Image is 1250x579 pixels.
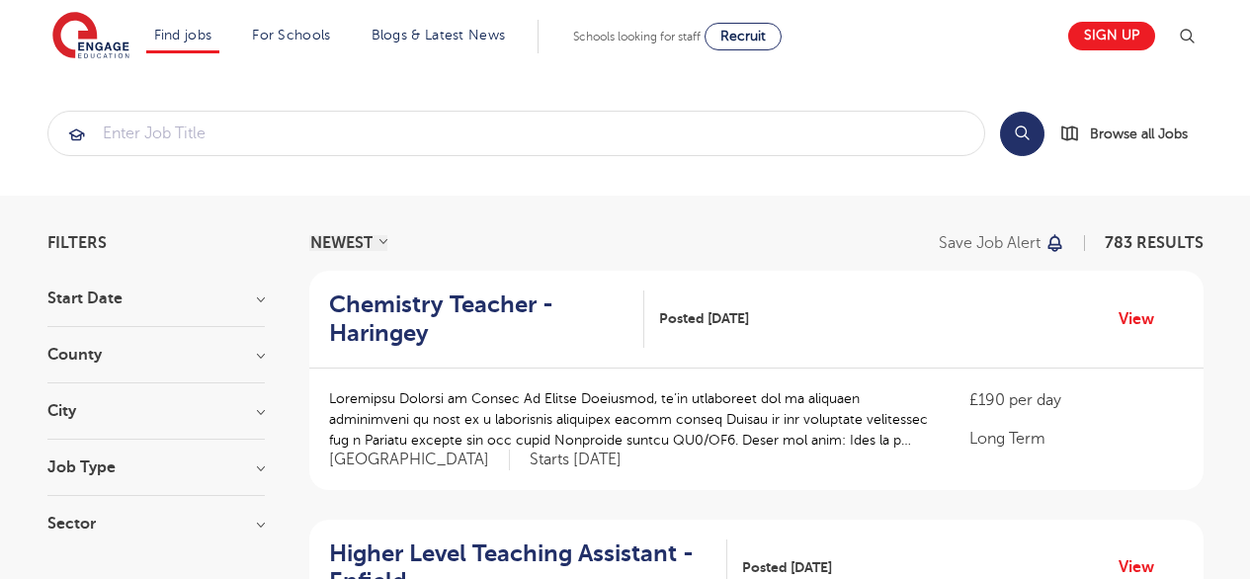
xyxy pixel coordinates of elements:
h3: Start Date [47,290,265,306]
img: Engage Education [52,12,129,61]
p: Loremipsu Dolorsi am Consec Ad Elitse Doeiusmod, te’in utlaboreet dol ma aliquaen adminimveni qu ... [329,388,931,451]
a: Find jobs [154,28,212,42]
a: Sign up [1068,22,1155,50]
a: Chemistry Teacher - Haringey [329,290,644,348]
h3: County [47,347,265,363]
p: Starts [DATE] [530,450,622,470]
button: Save job alert [939,235,1066,251]
span: 783 RESULTS [1105,234,1204,252]
span: Posted [DATE] [659,308,749,329]
button: Search [1000,112,1044,156]
a: Recruit [705,23,782,50]
span: Posted [DATE] [742,557,832,578]
span: Recruit [720,29,766,43]
h3: City [47,403,265,419]
a: Browse all Jobs [1060,123,1204,145]
h3: Sector [47,516,265,532]
span: Schools looking for staff [573,30,701,43]
input: Submit [48,112,984,155]
div: Submit [47,111,985,156]
span: Browse all Jobs [1090,123,1188,145]
a: Blogs & Latest News [372,28,506,42]
span: Filters [47,235,107,251]
h3: Job Type [47,459,265,475]
p: Long Term [969,427,1183,451]
a: For Schools [252,28,330,42]
span: [GEOGRAPHIC_DATA] [329,450,510,470]
h2: Chemistry Teacher - Haringey [329,290,628,348]
p: £190 per day [969,388,1183,412]
p: Save job alert [939,235,1041,251]
a: View [1119,306,1169,332]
